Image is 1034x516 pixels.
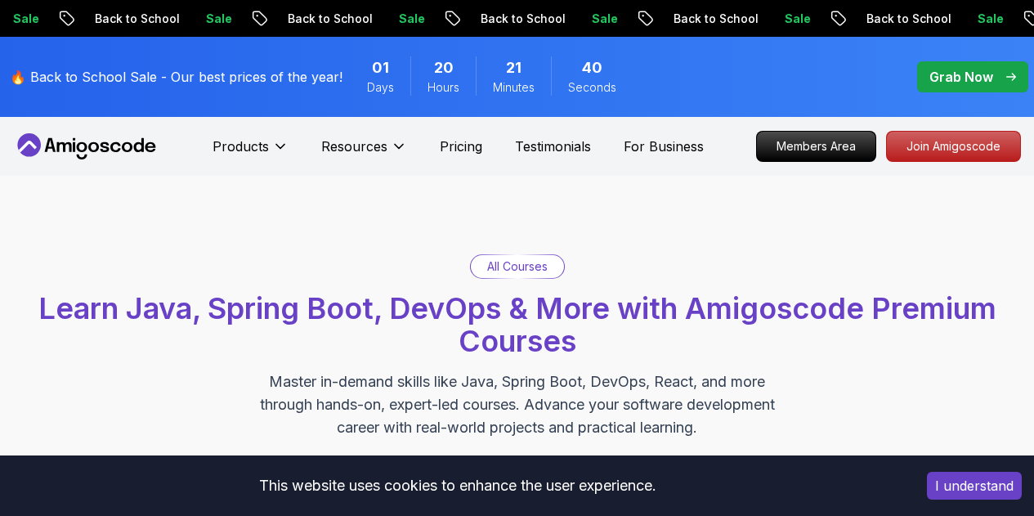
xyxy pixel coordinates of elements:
button: Products [213,137,289,169]
span: Seconds [568,79,616,96]
p: 🔥 Back to School Sale - Our best prices of the year! [10,67,342,87]
p: All Courses [487,258,548,275]
p: Grab Now [929,67,993,87]
p: Sale [950,11,1002,27]
a: Members Area [756,131,876,162]
span: Minutes [493,79,535,96]
span: Days [367,79,394,96]
a: Testimonials [515,137,591,156]
p: Resources [321,137,387,156]
p: Back to School [839,11,950,27]
span: 21 Minutes [506,56,521,79]
a: Join Amigoscode [886,131,1021,162]
a: Pricing [440,137,482,156]
button: Accept cookies [927,472,1022,500]
p: Back to School [453,11,564,27]
p: Back to School [646,11,757,27]
p: Members Area [757,132,875,161]
p: Back to School [67,11,178,27]
p: Sale [564,11,616,27]
span: 40 Seconds [582,56,602,79]
span: 20 Hours [434,56,454,79]
p: Master in-demand skills like Java, Spring Boot, DevOps, React, and more through hands-on, expert-... [243,370,792,439]
p: Sale [371,11,423,27]
a: For Business [624,137,704,156]
p: Join Amigoscode [887,132,1020,161]
p: Sale [757,11,809,27]
div: This website uses cookies to enhance the user experience. [12,468,902,504]
span: Learn Java, Spring Boot, DevOps & More with Amigoscode Premium Courses [38,290,996,359]
p: Sale [178,11,231,27]
p: Back to School [260,11,371,27]
span: Hours [427,79,459,96]
span: 1 Days [372,56,389,79]
button: Resources [321,137,407,169]
p: Products [213,137,269,156]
